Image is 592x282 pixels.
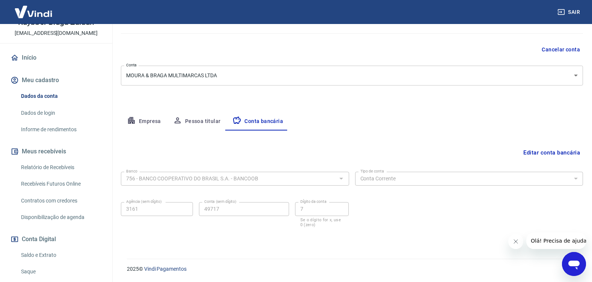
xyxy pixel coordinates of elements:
[9,72,103,88] button: Meu cadastro
[5,5,63,11] span: Olá! Precisa de ajuda?
[126,168,137,174] label: Banco
[18,122,103,137] a: Informe de rendimentos
[226,112,289,130] button: Conta bancária
[9,143,103,160] button: Meus recebíveis
[167,112,227,130] button: Pessoa titular
[556,5,583,19] button: Sair
[144,266,187,272] a: Vindi Pagamentos
[18,264,103,279] a: Saque
[9,0,58,23] img: Vindi
[18,160,103,175] a: Relatório de Recebíveis
[15,29,98,37] p: [EMAIL_ADDRESS][DOMAIN_NAME]
[126,199,162,204] label: Agência (sem dígito)
[18,176,103,192] a: Recebíveis Futuros Online
[300,199,327,204] label: Dígito da conta
[18,193,103,208] a: Contratos com credores
[539,43,583,57] button: Cancelar conta
[300,217,344,227] p: Se o dígito for x, use 0 (zero)
[18,247,103,263] a: Saldo e Extrato
[127,265,574,273] p: 2025 ©
[18,105,103,121] a: Dados de login
[526,232,586,249] iframe: Mensagem da empresa
[9,49,103,66] a: Início
[520,145,583,160] button: Editar conta bancária
[18,88,103,104] a: Dados da conta
[9,231,103,247] button: Conta Digital
[126,62,137,68] label: Conta
[121,112,167,130] button: Empresa
[562,252,586,276] iframe: Botão para abrir a janela de mensagens
[360,168,384,174] label: Tipo de conta
[204,199,236,204] label: Conta (sem dígito)
[508,234,523,249] iframe: Fechar mensagem
[121,66,583,85] div: MOURA & BRAGA MULTIMARCAS LTDA
[18,210,103,225] a: Disponibilização de agenda
[18,18,94,26] p: Raybber Braga Zaidan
